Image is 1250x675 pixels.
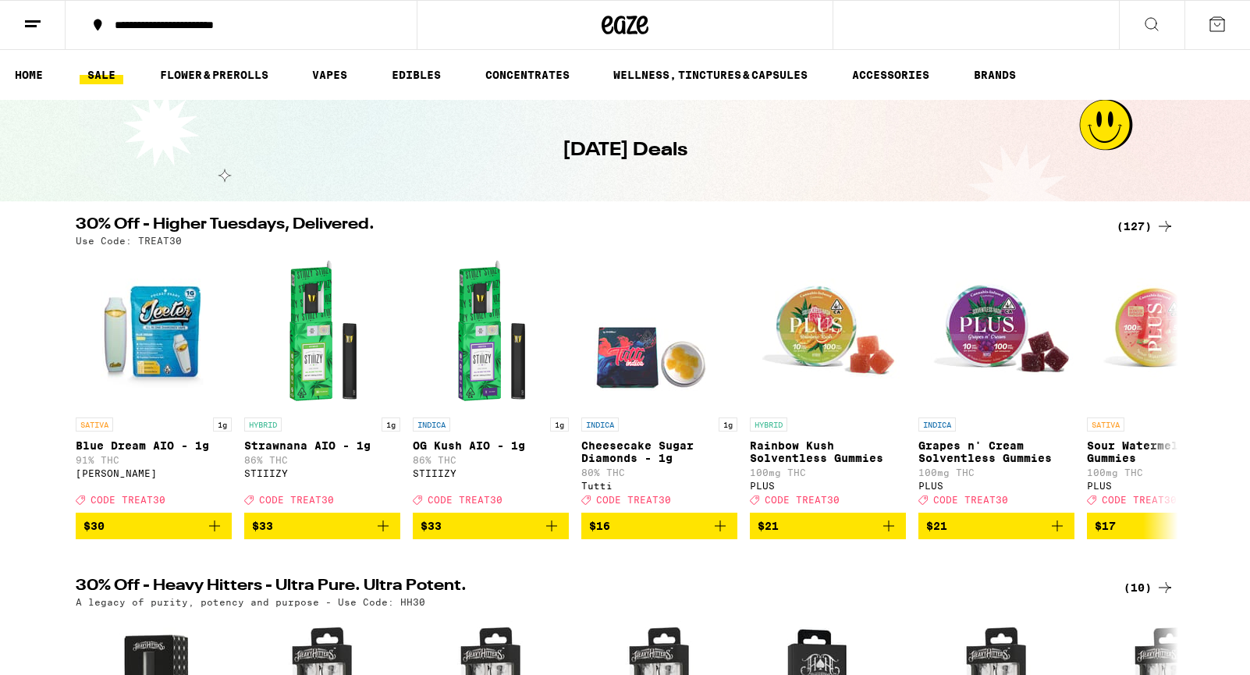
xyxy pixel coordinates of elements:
[244,417,282,432] p: HYBRID
[750,513,906,539] button: Add to bag
[581,439,737,464] p: Cheesecake Sugar Diamonds - 1g
[76,439,232,452] p: Blue Dream AIO - 1g
[384,66,449,84] a: EDIBLES
[966,66,1024,84] a: BRANDS
[581,467,737,478] p: 80% THC
[421,520,442,532] span: $33
[213,417,232,432] p: 1g
[581,254,737,410] img: Tutti - Cheesecake Sugar Diamonds - 1g
[1095,520,1116,532] span: $17
[844,66,937,84] a: ACCESSORIES
[750,439,906,464] p: Rainbow Kush Solventless Gummies
[719,417,737,432] p: 1g
[244,468,400,478] div: STIIIZY
[605,66,815,84] a: WELLNESS, TINCTURES & CAPSULES
[918,417,956,432] p: INDICA
[596,495,671,505] span: CODE TREAT30
[918,513,1074,539] button: Add to bag
[933,495,1008,505] span: CODE TREAT30
[1087,513,1243,539] button: Add to bag
[382,417,400,432] p: 1g
[76,455,232,465] p: 91% THC
[244,254,400,513] a: Open page for Strawnana AIO - 1g from STIIIZY
[581,481,737,491] div: Tutti
[76,513,232,539] button: Add to bag
[76,254,232,513] a: Open page for Blue Dream AIO - 1g from Jeeter
[1087,254,1243,513] a: Open page for Sour Watermelon UPLIFT Gummies from PLUS
[244,513,400,539] button: Add to bag
[918,254,1074,513] a: Open page for Grapes n' Cream Solventless Gummies from PLUS
[252,520,273,532] span: $33
[76,597,425,607] p: A legacy of purity, potency and purpose - Use Code: HH30
[76,254,232,410] img: Jeeter - Blue Dream AIO - 1g
[918,254,1074,410] img: PLUS - Grapes n' Cream Solventless Gummies
[7,66,51,84] a: HOME
[478,66,577,84] a: CONCENTRATES
[91,495,165,505] span: CODE TREAT30
[1102,495,1177,505] span: CODE TREAT30
[589,520,610,532] span: $16
[550,417,569,432] p: 1g
[1117,217,1174,236] a: (127)
[413,468,569,478] div: STIIIZY
[750,417,787,432] p: HYBRID
[581,254,737,513] a: Open page for Cheesecake Sugar Diamonds - 1g from Tutti
[83,520,105,532] span: $30
[76,217,1098,236] h2: 30% Off - Higher Tuesdays, Delivered.
[1087,439,1243,464] p: Sour Watermelon UPLIFT Gummies
[76,417,113,432] p: SATIVA
[304,66,355,84] a: VAPES
[80,66,123,84] a: SALE
[428,495,502,505] span: CODE TREAT30
[1124,578,1174,597] a: (10)
[413,417,450,432] p: INDICA
[1087,417,1124,432] p: SATIVA
[244,455,400,465] p: 86% THC
[259,495,334,505] span: CODE TREAT30
[413,513,569,539] button: Add to bag
[750,254,906,513] a: Open page for Rainbow Kush Solventless Gummies from PLUS
[918,467,1074,478] p: 100mg THC
[750,254,906,410] img: PLUS - Rainbow Kush Solventless Gummies
[1087,467,1243,478] p: 100mg THC
[76,578,1098,597] h2: 30% Off - Heavy Hitters - Ultra Pure. Ultra Potent.
[581,513,737,539] button: Add to bag
[765,495,840,505] span: CODE TREAT30
[76,236,182,246] p: Use Code: TREAT30
[750,481,906,491] div: PLUS
[244,439,400,452] p: Strawnana AIO - 1g
[918,481,1074,491] div: PLUS
[758,520,779,532] span: $21
[413,254,569,513] a: Open page for OG Kush AIO - 1g from STIIIZY
[244,254,400,410] img: STIIIZY - Strawnana AIO - 1g
[750,467,906,478] p: 100mg THC
[1087,254,1243,410] img: PLUS - Sour Watermelon UPLIFT Gummies
[581,417,619,432] p: INDICA
[1087,481,1243,491] div: PLUS
[413,439,569,452] p: OG Kush AIO - 1g
[413,455,569,465] p: 86% THC
[152,66,276,84] a: FLOWER & PREROLLS
[563,137,687,164] h1: [DATE] Deals
[76,468,232,478] div: [PERSON_NAME]
[413,254,569,410] img: STIIIZY - OG Kush AIO - 1g
[918,439,1074,464] p: Grapes n' Cream Solventless Gummies
[926,520,947,532] span: $21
